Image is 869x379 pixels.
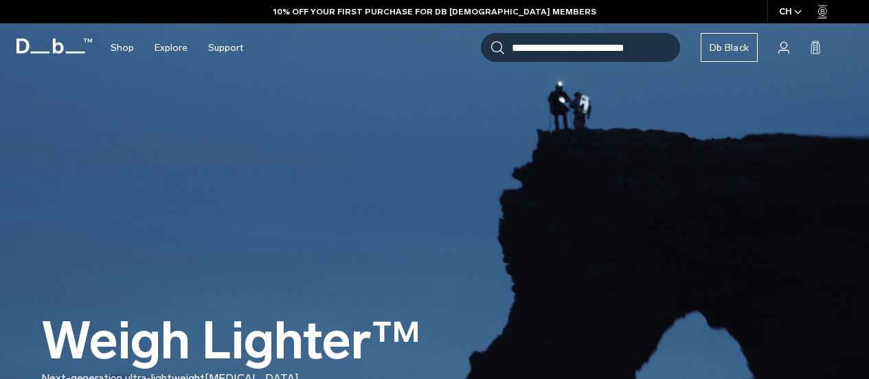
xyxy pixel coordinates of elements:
a: Support [208,23,243,72]
a: Db Black [701,33,758,62]
nav: Main Navigation [100,23,253,72]
a: Shop [111,23,134,72]
a: 10% OFF YOUR FIRST PURCHASE FOR DB [DEMOGRAPHIC_DATA] MEMBERS [273,6,596,18]
h1: Weigh Lighter™ [41,313,421,370]
a: Explore [155,23,188,72]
